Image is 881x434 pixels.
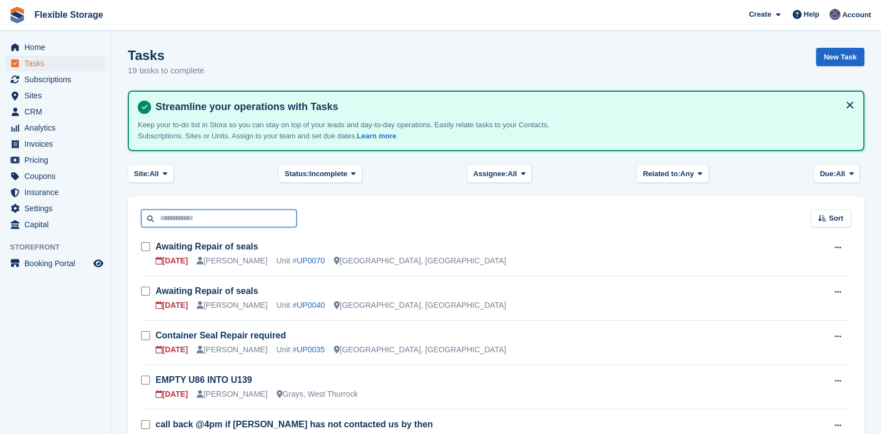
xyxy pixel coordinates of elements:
span: Incomplete [309,168,348,179]
div: [PERSON_NAME] [197,344,267,356]
a: menu [6,39,105,55]
span: Assignee: [473,168,508,179]
button: Assignee: All [467,164,532,183]
span: Analytics [24,120,91,136]
span: Help [804,9,819,20]
img: Daniel Douglas [829,9,840,20]
a: UP0070 [297,256,325,265]
span: Status: [284,168,309,179]
a: menu [6,184,105,200]
span: Sites [24,88,91,103]
button: Status: Incomplete [278,164,362,183]
span: All [149,168,159,179]
h1: Tasks [128,48,204,63]
div: [GEOGRAPHIC_DATA], [GEOGRAPHIC_DATA] [334,344,506,356]
span: Capital [24,217,91,232]
span: All [836,168,845,179]
span: Booking Portal [24,256,91,271]
span: All [508,168,517,179]
a: menu [6,72,105,87]
p: 19 tasks to complete [128,64,204,77]
div: [PERSON_NAME] [197,255,267,267]
div: [DATE] [156,388,188,400]
span: Pricing [24,152,91,168]
button: Related to: Any [637,164,708,183]
span: Settings [24,201,91,216]
button: Due: All [814,164,860,183]
div: Unit # [277,300,325,311]
img: stora-icon-8386f47178a22dfd0bd8f6a31ec36ba5ce8667c1dd55bd0f319d3a0aa187defe.svg [9,7,26,23]
span: Any [680,168,694,179]
a: menu [6,217,105,232]
a: call back @4pm if [PERSON_NAME] has not contacted us by then [156,420,433,429]
span: Storefront [10,242,111,253]
a: menu [6,152,105,168]
div: [PERSON_NAME] [197,300,267,311]
span: Home [24,39,91,55]
button: Site: All [128,164,174,183]
a: Flexible Storage [30,6,108,24]
span: Site: [134,168,149,179]
div: [DATE] [156,300,188,311]
span: Due: [820,168,836,179]
span: Coupons [24,168,91,184]
a: UP0040 [297,301,325,310]
div: [DATE] [156,255,188,267]
span: Tasks [24,56,91,71]
span: Create [749,9,771,20]
a: menu [6,256,105,271]
a: Container Seal Repair required [156,331,286,340]
a: UP0035 [297,345,325,354]
div: [PERSON_NAME] [197,388,267,400]
div: Grays, West Thurrock [277,388,358,400]
div: Unit # [277,255,325,267]
a: menu [6,88,105,103]
div: [GEOGRAPHIC_DATA], [GEOGRAPHIC_DATA] [334,300,506,311]
span: Account [842,9,871,21]
a: menu [6,120,105,136]
a: menu [6,56,105,71]
a: Preview store [92,257,105,270]
a: Learn more [357,132,397,140]
a: Awaiting Repair of seals [156,286,258,296]
span: Invoices [24,136,91,152]
div: [DATE] [156,344,188,356]
h4: Streamline your operations with Tasks [151,101,854,113]
span: Sort [829,213,843,224]
a: EMPTY U86 INTO U139 [156,375,252,385]
span: Subscriptions [24,72,91,87]
a: menu [6,104,105,119]
span: CRM [24,104,91,119]
a: New Task [816,48,864,66]
p: Keep your to-do list in Stora so you can stay on top of your leads and day-to-day operations. Eas... [138,119,554,141]
div: Unit # [277,344,325,356]
div: [GEOGRAPHIC_DATA], [GEOGRAPHIC_DATA] [334,255,506,267]
a: Awaiting Repair of seals [156,242,258,251]
a: menu [6,201,105,216]
span: Related to: [643,168,680,179]
a: menu [6,168,105,184]
span: Insurance [24,184,91,200]
a: menu [6,136,105,152]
